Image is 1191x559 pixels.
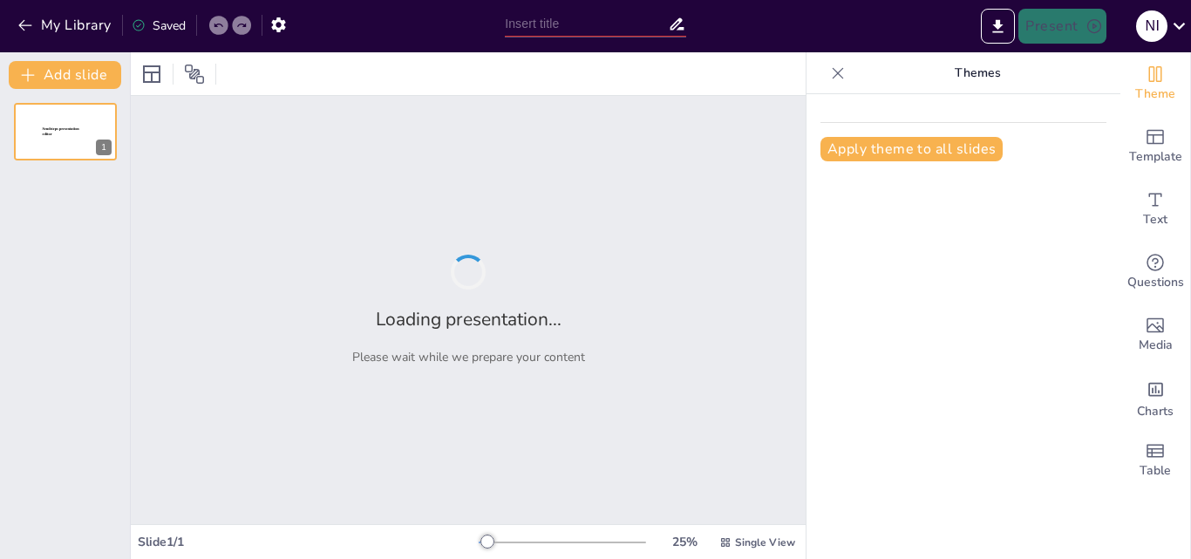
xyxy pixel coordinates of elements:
span: Media [1139,336,1173,355]
div: Layout [138,60,166,88]
button: n i [1136,9,1167,44]
div: 1 [96,140,112,155]
button: Add slide [9,61,121,89]
p: Themes [852,52,1103,94]
span: Questions [1127,273,1184,292]
div: Add images, graphics, shapes or video [1120,303,1190,366]
button: My Library [13,11,119,39]
div: 25 % [664,534,705,550]
span: Single View [735,535,795,549]
div: Add text boxes [1120,178,1190,241]
p: Please wait while we prepare your content [352,349,585,365]
div: Add a table [1120,429,1190,492]
span: Position [184,64,205,85]
span: Text [1143,210,1167,229]
div: n i [1136,10,1167,42]
h2: Loading presentation... [376,307,561,331]
button: Apply theme to all slides [820,137,1003,161]
span: Template [1129,147,1182,167]
span: Theme [1135,85,1175,104]
span: Charts [1137,402,1174,421]
span: Sendsteps presentation editor [43,127,79,137]
div: Change the overall theme [1120,52,1190,115]
div: Saved [132,17,186,34]
input: Insert title [505,11,668,37]
div: 1 [14,103,117,160]
button: Export to PowerPoint [981,9,1015,44]
span: Table [1140,461,1171,481]
div: Add ready made slides [1120,115,1190,178]
div: Add charts and graphs [1120,366,1190,429]
div: Get real-time input from your audience [1120,241,1190,303]
div: Slide 1 / 1 [138,534,479,550]
button: Present [1018,9,1106,44]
